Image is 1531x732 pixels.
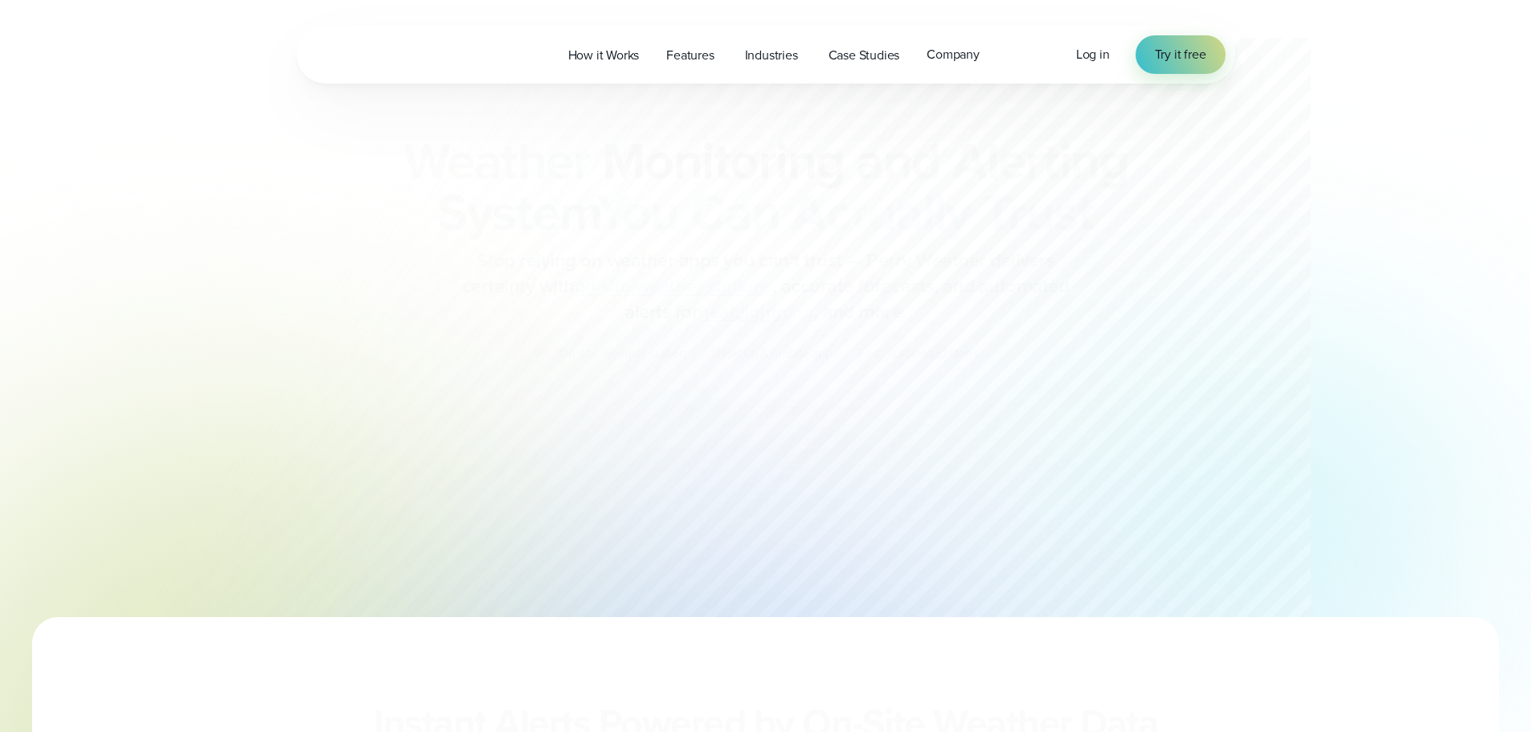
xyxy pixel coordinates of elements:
span: Company [927,45,980,64]
span: Case Studies [829,46,900,65]
a: How it Works [555,39,653,72]
span: How it Works [568,46,640,65]
a: Case Studies [815,39,914,72]
span: Features [666,46,714,65]
span: Log in [1076,45,1110,63]
span: Try it free [1155,45,1206,64]
a: Log in [1076,45,1110,64]
a: Try it free [1136,35,1226,74]
span: Industries [745,46,798,65]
